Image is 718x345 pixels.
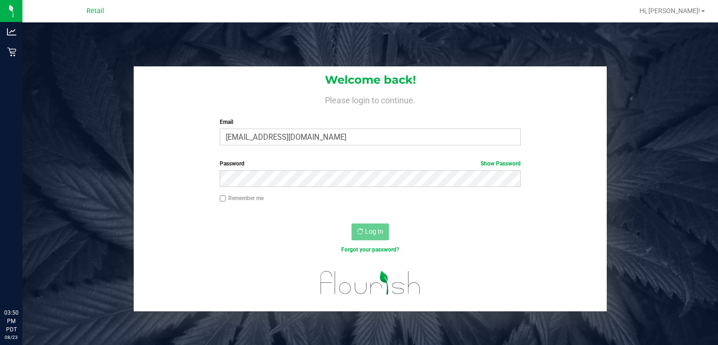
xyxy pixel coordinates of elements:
[134,74,607,86] h1: Welcome back!
[220,118,521,126] label: Email
[7,27,16,36] inline-svg: Analytics
[134,93,607,105] h4: Please login to continue.
[220,195,226,202] input: Remember me
[481,160,521,167] a: Show Password
[341,246,399,253] a: Forgot your password?
[4,309,18,334] p: 03:50 PM PDT
[220,194,264,202] label: Remember me
[86,7,104,15] span: Retail
[352,223,389,240] button: Log In
[7,47,16,57] inline-svg: Retail
[365,228,383,235] span: Log In
[639,7,700,14] span: Hi, [PERSON_NAME]!
[311,264,430,302] img: flourish_logo.svg
[4,334,18,341] p: 08/23
[220,160,244,167] span: Password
